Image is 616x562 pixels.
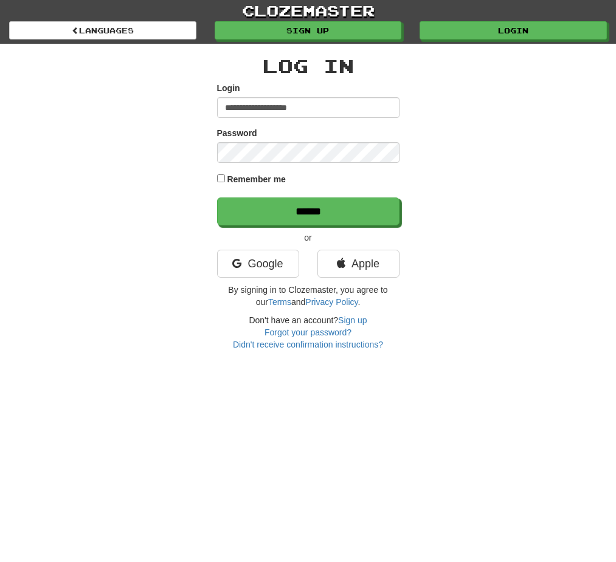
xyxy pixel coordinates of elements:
h2: Log In [217,56,400,76]
a: Privacy Policy [305,297,358,307]
a: Terms [268,297,291,307]
p: By signing in to Clozemaster, you agree to our and . [217,284,400,308]
a: Apple [317,250,400,278]
div: Don't have an account? [217,314,400,351]
a: Google [217,250,299,278]
label: Password [217,127,257,139]
a: Sign up [215,21,402,39]
a: Languages [9,21,196,39]
label: Login [217,82,240,94]
a: Didn't receive confirmation instructions? [233,340,383,349]
a: Forgot your password? [265,327,351,337]
label: Remember me [227,173,286,185]
a: Sign up [338,315,367,325]
p: or [217,231,400,244]
a: Login [420,21,607,39]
